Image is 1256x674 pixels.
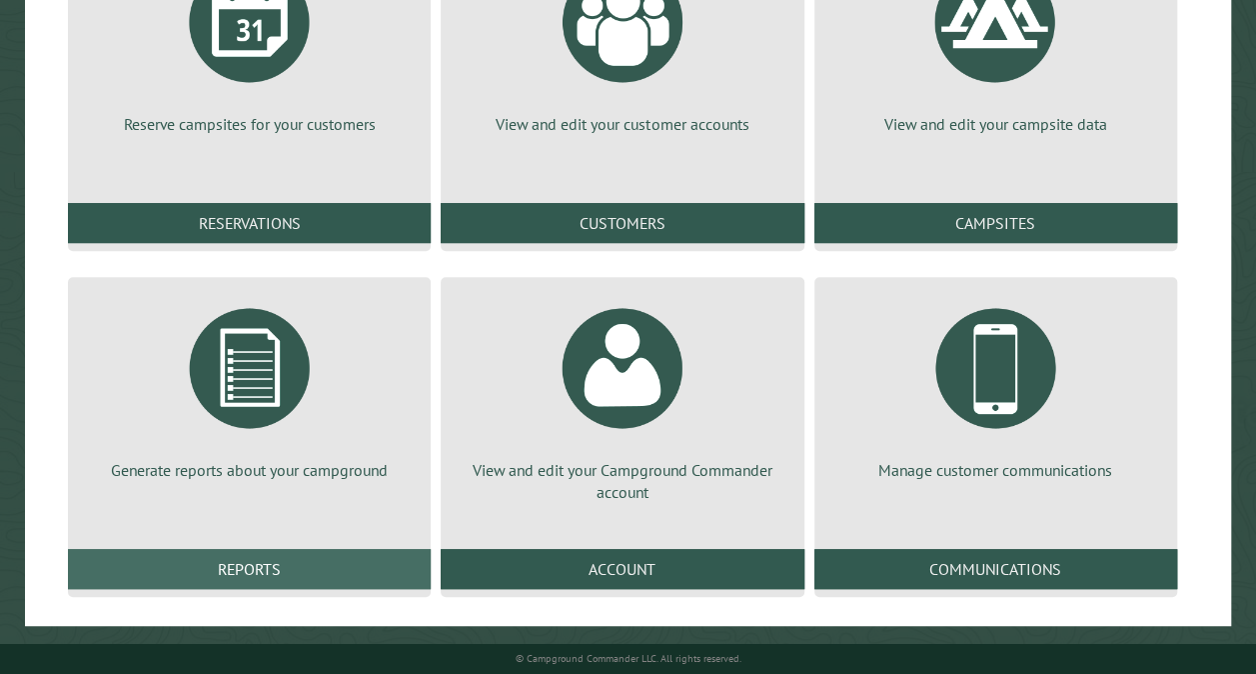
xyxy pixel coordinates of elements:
[516,652,741,665] small: © Campground Commander LLC. All rights reserved.
[92,113,407,135] p: Reserve campsites for your customers
[465,459,779,504] p: View and edit your Campground Commander account
[92,459,407,481] p: Generate reports about your campground
[92,293,407,481] a: Generate reports about your campground
[441,549,803,589] a: Account
[814,549,1177,589] a: Communications
[838,113,1153,135] p: View and edit your campsite data
[465,113,779,135] p: View and edit your customer accounts
[441,203,803,243] a: Customers
[838,459,1153,481] p: Manage customer communications
[68,549,431,589] a: Reports
[68,203,431,243] a: Reservations
[838,293,1153,481] a: Manage customer communications
[465,293,779,504] a: View and edit your Campground Commander account
[814,203,1177,243] a: Campsites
